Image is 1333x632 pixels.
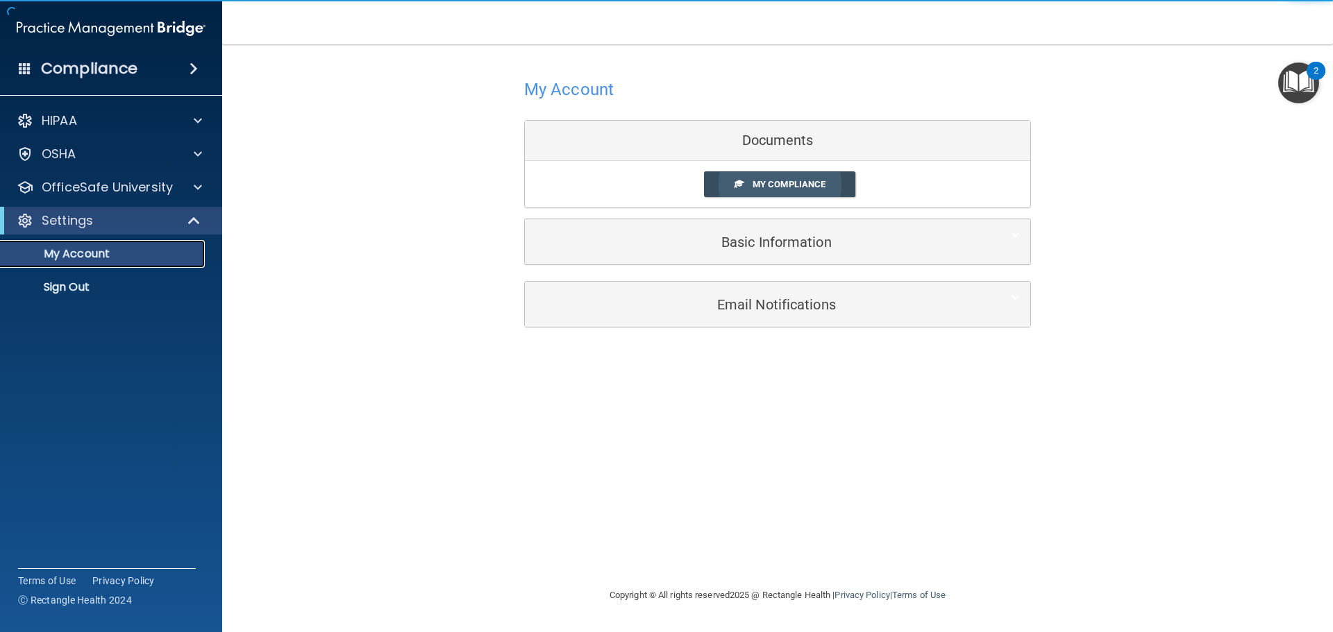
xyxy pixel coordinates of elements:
[9,280,199,294] p: Sign Out
[42,146,76,162] p: OSHA
[753,179,825,189] span: My Compliance
[18,574,76,588] a: Terms of Use
[535,289,1020,320] a: Email Notifications
[17,212,201,229] a: Settings
[92,574,155,588] a: Privacy Policy
[17,15,206,42] img: PMB logo
[1278,62,1319,103] button: Open Resource Center, 2 new notifications
[18,593,132,607] span: Ⓒ Rectangle Health 2024
[535,234,978,250] h5: Basic Information
[892,590,946,600] a: Terms of Use
[524,80,614,99] h4: My Account
[17,112,202,129] a: HIPAA
[524,573,1031,617] div: Copyright © All rights reserved 2025 @ Rectangle Health | |
[17,179,202,196] a: OfficeSafe University
[9,247,199,261] p: My Account
[535,226,1020,257] a: Basic Information
[535,297,978,312] h5: Email Notifications
[525,121,1030,161] div: Documents
[17,146,202,162] a: OSHA
[42,212,93,229] p: Settings
[1314,71,1318,89] div: 2
[835,590,889,600] a: Privacy Policy
[42,112,77,129] p: HIPAA
[41,59,137,78] h4: Compliance
[42,179,173,196] p: OfficeSafe University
